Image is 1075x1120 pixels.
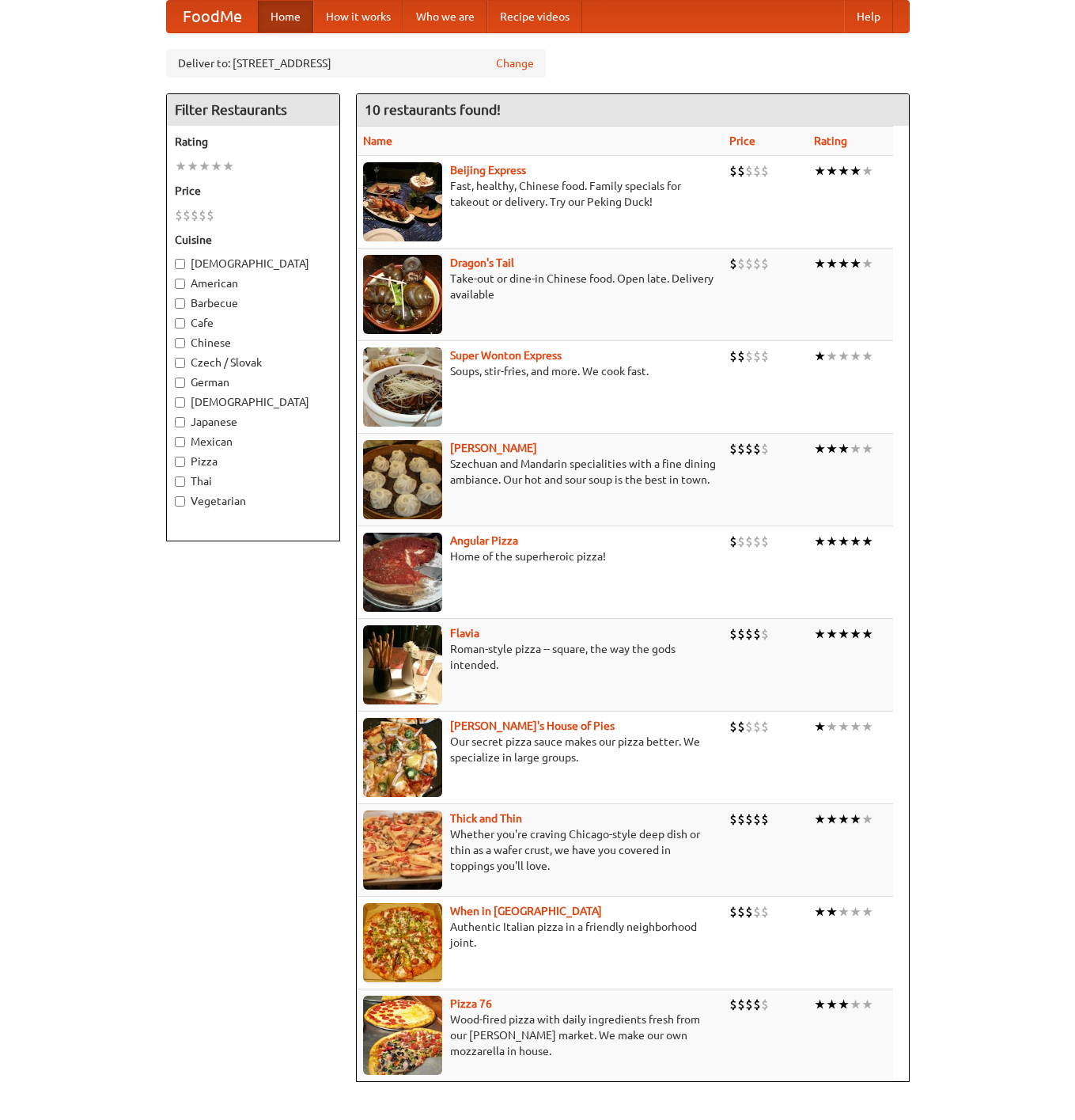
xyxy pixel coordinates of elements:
[737,347,745,365] li: $
[183,207,191,224] li: $
[861,533,873,550] li: ★
[826,996,838,1013] li: ★
[729,625,737,643] li: $
[814,903,826,921] li: ★
[838,347,850,365] li: ★
[175,493,331,509] label: Vegetarian
[814,718,826,735] li: ★
[363,625,442,704] img: flavia.jpg
[745,996,753,1013] li: $
[737,440,745,457] li: $
[850,996,861,1013] li: ★
[861,996,873,1013] li: ★
[753,718,761,735] li: $
[175,298,185,309] input: Barbecue
[753,533,761,550] li: $
[363,363,717,379] p: Soups, stir-fries, and more. We cook fast.
[850,162,861,180] li: ★
[761,625,769,643] li: $
[450,997,492,1010] a: Pizza 76
[729,255,737,272] li: $
[403,1,487,32] a: Who we are
[737,996,745,1013] li: $
[826,162,838,180] li: ★
[363,533,442,612] img: angular.jpg
[814,811,826,828] li: ★
[210,158,222,175] li: ★
[175,476,185,487] input: Thai
[729,135,755,147] a: Price
[850,811,861,828] li: ★
[365,102,501,117] ng-pluralize: 10 restaurants found!
[753,255,761,272] li: $
[861,440,873,457] li: ★
[450,719,615,732] a: [PERSON_NAME]'s House of Pies
[450,256,514,269] b: Dragon's Tail
[745,533,753,550] li: $
[175,232,331,248] h5: Cuisine
[737,162,745,180] li: $
[826,718,838,735] li: ★
[761,162,769,180] li: $
[175,397,185,408] input: [DEMOGRAPHIC_DATA]
[838,718,850,735] li: ★
[826,811,838,828] li: ★
[761,440,769,457] li: $
[761,255,769,272] li: $
[175,338,185,348] input: Chinese
[761,347,769,365] li: $
[753,347,761,365] li: $
[487,1,582,32] a: Recipe videos
[167,94,339,126] h4: Filter Restaurants
[729,162,737,180] li: $
[814,996,826,1013] li: ★
[175,355,331,370] label: Czech / Slovak
[814,162,826,180] li: ★
[363,919,717,951] p: Authentic Italian pizza in a friendly neighborhood joint.
[363,903,442,982] img: wheninrome.jpg
[363,456,717,488] p: Szechuan and Mandarin specialities with a fine dining ambiance. Our hot and sour soup is the best...
[363,826,717,874] p: Whether you're craving Chicago-style deep dish or thin as a wafer crust, we have you covered in t...
[199,158,210,175] li: ★
[363,996,442,1075] img: pizza76.jpg
[745,903,753,921] li: $
[838,996,850,1013] li: ★
[175,279,185,289] input: American
[450,905,602,917] b: When in [GEOGRAPHIC_DATA]
[496,55,534,71] a: Change
[814,347,826,365] li: ★
[861,718,873,735] li: ★
[363,718,442,797] img: luigis.jpg
[450,442,537,454] a: [PERSON_NAME]
[737,718,745,735] li: $
[844,1,893,32] a: Help
[363,135,392,147] a: Name
[175,315,331,331] label: Cafe
[814,533,826,550] li: ★
[175,335,331,351] label: Chinese
[745,440,753,457] li: $
[745,347,753,365] li: $
[729,811,737,828] li: $
[729,347,737,365] li: $
[826,903,838,921] li: ★
[175,318,185,328] input: Cafe
[861,625,873,643] li: ★
[363,1012,717,1059] p: Wood-fired pizza with daily ingredients fresh from our [PERSON_NAME] market. We make our own mozz...
[222,158,234,175] li: ★
[814,255,826,272] li: ★
[175,434,331,450] label: Mexican
[838,903,850,921] li: ★
[313,1,403,32] a: How it works
[838,162,850,180] li: ★
[450,812,522,825] a: Thick and Thin
[729,440,737,457] li: $
[175,374,331,390] label: German
[175,358,185,368] input: Czech / Slovak
[450,627,479,640] a: Flavia
[363,440,442,519] img: shandong.jpg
